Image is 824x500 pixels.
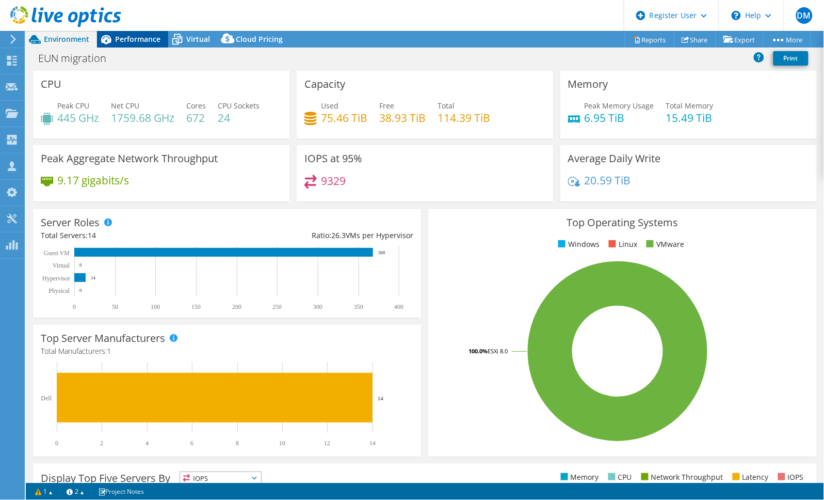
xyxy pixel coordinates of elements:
[218,112,260,123] h4: 24
[44,34,89,44] span: Environment
[558,472,599,483] li: Memory
[568,79,608,90] h3: Memory
[218,101,260,111] span: CPU Sockets
[730,472,769,483] li: Latency
[272,303,282,310] text: 250
[639,472,723,483] li: Network Throughput
[775,472,804,483] li: IOPS
[146,440,149,447] text: 4
[41,217,100,228] h3: Server Roles
[41,153,218,164] h3: Peak Aggregate Network Throughput
[674,32,716,48] a: Share
[180,472,261,485] span: IOPS
[585,175,631,186] h4: 20.59 TiB
[644,239,684,250] li: VMware
[666,112,714,123] h4: 15.49 TiB
[41,79,61,90] h3: CPU
[763,32,811,48] a: More
[321,101,338,111] span: Used
[773,51,809,66] a: Print
[236,34,283,44] span: Cloud Pricing
[556,239,600,250] li: Windows
[378,395,384,401] text: 14
[227,230,413,241] div: Ratio: VMs per Hypervisor
[468,347,488,355] tspan: 100.0%
[606,472,632,483] li: CPU
[379,112,426,123] h4: 38.93 TiB
[436,217,809,228] h3: Top Operating Systems
[53,262,70,269] text: Virtual
[716,32,764,48] a: Export
[379,101,394,111] span: Free
[41,333,165,344] h3: Top Server Manufacturers
[115,34,160,44] span: Performance
[488,347,508,355] tspan: ESXi 8.0
[606,239,637,250] li: Linux
[186,112,206,123] h4: 672
[91,275,96,280] text: 14
[666,101,714,111] span: Total Memory
[369,440,376,447] text: 14
[321,112,367,123] h4: 75.46 TiB
[91,485,151,498] a: Project Notes
[331,230,346,240] span: 26.3
[313,303,322,310] text: 300
[232,303,241,310] text: 200
[41,346,413,357] h4: Total Manufacturers:
[438,112,490,123] h4: 114.39 TiB
[79,288,82,293] text: 0
[49,287,70,294] text: Physical
[732,11,741,20] svg: \n
[186,101,206,111] span: Cores
[625,32,674,48] a: Reports
[354,303,363,310] text: 350
[59,485,91,498] a: 2
[44,249,70,257] text: Guest VM
[568,153,661,164] h3: Average Daily Write
[304,153,362,164] h3: IOPS at 95%
[112,303,118,310] text: 50
[585,112,654,123] h4: 6.95 TiB
[236,440,239,447] text: 8
[41,395,52,402] text: Dell
[57,175,129,186] h4: 9.17 gigabits/s
[378,250,385,255] text: 368
[107,346,111,356] span: 1
[57,112,99,123] h4: 445 GHz
[304,79,345,90] h3: Capacity
[42,275,70,282] text: Hypervisor
[151,303,160,310] text: 100
[55,440,58,447] text: 0
[585,101,654,111] span: Peak Memory Usage
[100,440,103,447] text: 2
[57,101,89,111] span: Peak CPU
[321,175,346,186] h4: 9329
[28,485,60,498] a: 1
[279,440,285,447] text: 10
[111,101,139,111] span: Net CPU
[190,440,193,447] text: 6
[796,7,813,24] span: DM
[191,303,201,310] text: 150
[186,34,210,44] span: Virtual
[73,303,76,310] text: 0
[34,53,122,64] h1: EUN migration
[88,230,96,240] span: 14
[438,101,455,111] span: Total
[79,262,82,268] text: 0
[394,303,403,310] text: 400
[41,230,227,241] div: Total Servers:
[111,112,174,123] h4: 1759.68 GHz
[324,440,330,447] text: 12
